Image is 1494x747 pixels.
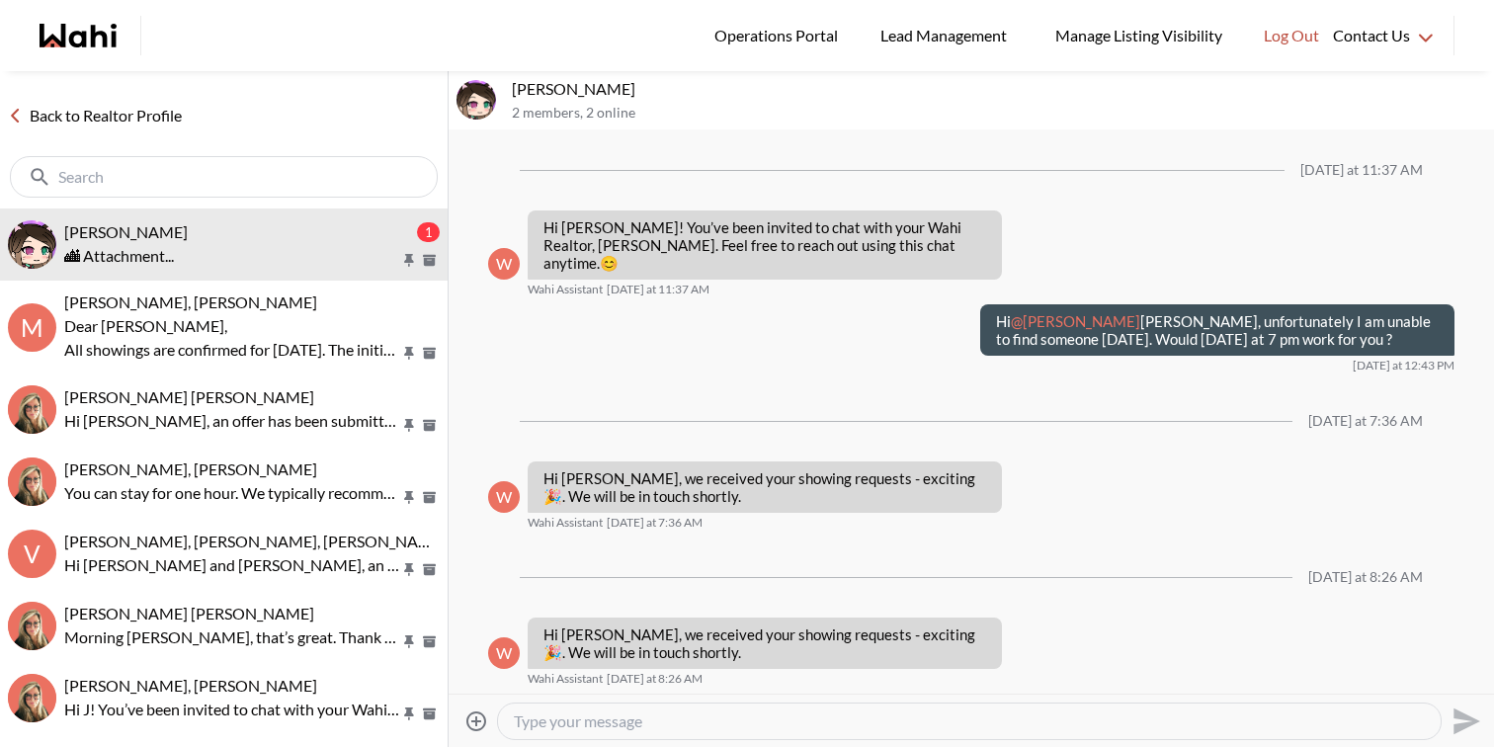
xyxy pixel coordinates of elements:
[488,248,520,280] div: W
[58,167,393,187] input: Search
[64,532,447,550] span: [PERSON_NAME], [PERSON_NAME], [PERSON_NAME]
[64,314,400,338] p: Dear [PERSON_NAME],
[400,489,418,506] button: Pin
[417,222,440,242] div: 1
[400,633,418,650] button: Pin
[528,671,603,687] span: Wahi Assistant
[40,24,117,47] a: Wahi homepage
[419,561,440,578] button: Archive
[64,338,400,362] p: All showings are confirmed for [DATE]. The initial showing will commence at 3:30 PM at [GEOGRAPHI...
[64,676,317,695] span: [PERSON_NAME], [PERSON_NAME]
[1442,699,1486,743] button: Send
[543,469,986,505] p: Hi [PERSON_NAME], we received your showing requests - exciting . We will be in touch shortly.
[1308,569,1423,586] div: [DATE] at 8:26 AM
[400,345,418,362] button: Pin
[607,282,709,297] time: 2025-09-21T15:37:26.977Z
[996,312,1439,348] p: Hi [PERSON_NAME], unfortunately I am unable to find someone [DATE]. Would [DATE] at 7 pm work for...
[64,292,317,311] span: [PERSON_NAME], [PERSON_NAME]
[8,530,56,578] div: V
[8,457,56,506] img: V
[528,282,603,297] span: Wahi Assistant
[714,23,845,48] span: Operations Portal
[8,674,56,722] img: J
[419,345,440,362] button: Archive
[1300,162,1423,179] div: [DATE] at 11:37 AM
[514,711,1425,731] textarea: Type your message
[400,252,418,269] button: Pin
[64,409,400,433] p: Hi [PERSON_NAME], an offer has been submitted for [STREET_ADDRESS][PERSON_NAME]. If you’re still ...
[64,481,400,505] p: You can stay for one hour. We typically recommend planning your visit for about an hour, which gi...
[543,625,986,661] p: Hi [PERSON_NAME], we received your showing requests - exciting . We will be in touch shortly.
[488,481,520,513] div: W
[8,220,56,269] div: liuhong chen, Faraz
[64,604,314,622] span: [PERSON_NAME] [PERSON_NAME]
[8,303,56,352] div: M
[64,244,440,268] div: 🏙 Attachment...
[600,254,619,272] span: 😊
[1353,358,1454,373] time: 2025-09-21T16:43:45.593Z
[64,459,317,478] span: [PERSON_NAME], [PERSON_NAME]
[1308,413,1423,430] div: [DATE] at 7:36 AM
[8,220,56,269] img: l
[1264,23,1319,48] span: Log Out
[528,515,603,531] span: Wahi Assistant
[400,705,418,722] button: Pin
[64,222,188,241] span: [PERSON_NAME]
[1011,312,1140,330] span: @[PERSON_NAME]
[8,385,56,434] img: A
[607,515,703,531] time: 2025-09-22T11:36:03.359Z
[64,387,314,406] span: [PERSON_NAME] [PERSON_NAME]
[488,637,520,669] div: W
[880,23,1014,48] span: Lead Management
[607,671,703,687] time: 2025-09-23T12:26:03.434Z
[456,80,496,120] div: liuhong chen, Faraz
[8,385,56,434] div: Arek Klauza, Barbara
[419,705,440,722] button: Archive
[419,417,440,434] button: Archive
[419,489,440,506] button: Archive
[543,487,562,505] span: 🎉
[512,79,1486,99] p: [PERSON_NAME]
[543,643,562,661] span: 🎉
[543,218,986,272] p: Hi [PERSON_NAME]! You’ve been invited to chat with your Wahi Realtor, [PERSON_NAME]. Feel free to...
[64,698,400,721] p: Hi J! You’ve been invited to chat with your Wahi Realtor, [PERSON_NAME]. Feel free to reach out u...
[400,561,418,578] button: Pin
[8,457,56,506] div: Volodymyr Vozniak, Barb
[419,633,440,650] button: Archive
[64,553,400,577] p: Hi [PERSON_NAME] and [PERSON_NAME], an offer has been submitted for [STREET_ADDRESS][PERSON_NAME]...
[456,80,496,120] img: l
[400,417,418,434] button: Pin
[64,625,400,649] p: Morning [PERSON_NAME], that’s great. Thank you so much for the update, looking forward to the vie...
[8,674,56,722] div: J D, Barbara
[8,602,56,650] div: Meghan DuCille, Barbara
[419,252,440,269] button: Archive
[8,602,56,650] img: M
[512,105,1486,122] p: 2 members , 2 online
[1049,23,1228,48] span: Manage Listing Visibility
